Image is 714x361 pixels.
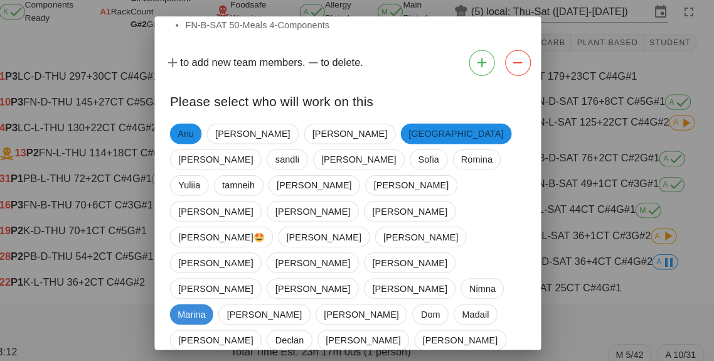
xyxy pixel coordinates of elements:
[192,249,265,267] span: [PERSON_NAME]
[336,324,408,343] span: [PERSON_NAME]
[381,274,454,293] span: [PERSON_NAME]
[381,249,454,267] span: [PERSON_NAME]
[392,224,464,242] span: [PERSON_NAME]
[228,123,301,142] span: [PERSON_NAME]
[286,274,359,293] span: [PERSON_NAME]
[239,299,312,318] span: [PERSON_NAME]
[425,148,445,167] span: Sofia
[192,324,265,343] span: [PERSON_NAME]
[191,298,218,318] span: Marina
[416,122,508,143] span: [GEOGRAPHIC_DATA]
[192,173,213,192] span: Yuliia
[381,198,454,217] span: [PERSON_NAME]
[169,81,545,117] div: Please select who will work on this
[475,274,501,293] span: Nimna
[322,123,395,142] span: [PERSON_NAME]
[235,173,267,192] span: tamneih
[199,19,530,33] li: FN-B-SAT 50-Meals 4-Components
[286,249,359,267] span: [PERSON_NAME]
[192,148,265,167] span: [PERSON_NAME]
[468,299,494,318] span: Madail
[286,198,359,217] span: [PERSON_NAME]
[192,274,265,293] span: [PERSON_NAME]
[331,148,404,167] span: [PERSON_NAME]
[169,46,545,81] div: to add new team members. to delete.
[467,148,498,167] span: Romina
[192,198,265,217] span: [PERSON_NAME]
[288,173,361,192] span: [PERSON_NAME]
[286,324,314,343] span: Declan
[430,324,503,343] span: [PERSON_NAME]
[192,224,276,242] span: [PERSON_NAME]🤩
[382,173,455,192] span: [PERSON_NAME]
[334,299,407,318] span: [PERSON_NAME]
[297,224,370,242] span: [PERSON_NAME]
[428,299,447,318] span: Dom
[191,122,207,143] span: Anu
[286,148,309,167] span: sandli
